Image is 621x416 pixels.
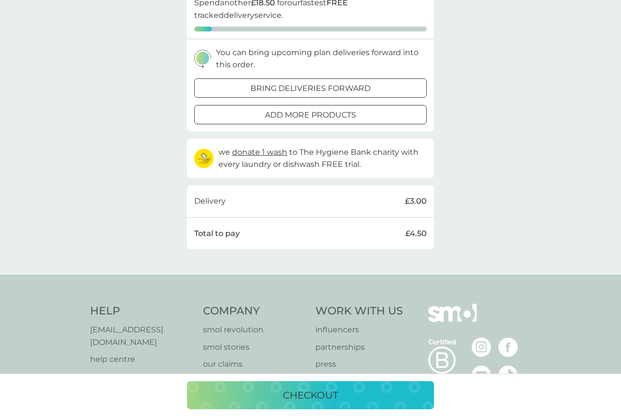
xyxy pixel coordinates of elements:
[203,304,306,319] h4: Company
[315,324,403,336] a: influencers
[194,78,427,98] button: bring deliveries forward
[315,304,403,319] h4: Work With Us
[405,195,427,208] p: £3.00
[472,365,491,385] img: visit the smol Youtube page
[498,365,518,385] img: visit the smol Tiktok page
[216,46,427,71] p: You can bring upcoming plan deliveries forward into this order.
[194,50,211,68] img: delivery-schedule.svg
[265,109,356,121] p: add more products
[90,304,193,319] h4: Help
[315,341,403,354] a: partnerships
[203,324,306,336] a: smol revolution
[90,353,193,366] a: help centre
[250,82,371,95] p: bring deliveries forward
[498,338,518,357] img: visit the smol Facebook page
[428,304,477,337] img: smol
[194,227,240,240] p: Total to pay
[203,341,306,354] a: smol stories
[90,324,193,348] a: [EMAIL_ADDRESS][DOMAIN_NAME]
[194,105,427,124] button: add more products
[187,381,434,409] button: checkout
[405,227,427,240] p: £4.50
[472,338,491,357] img: visit the smol Instagram page
[315,358,403,371] a: press
[90,371,193,383] a: safety first
[203,358,306,371] a: our claims
[232,148,287,157] span: donate 1 wash
[283,387,338,403] p: checkout
[218,146,427,171] p: we to The Hygiene Bank charity with every laundry or dishwash FREE trial.
[194,195,226,208] p: Delivery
